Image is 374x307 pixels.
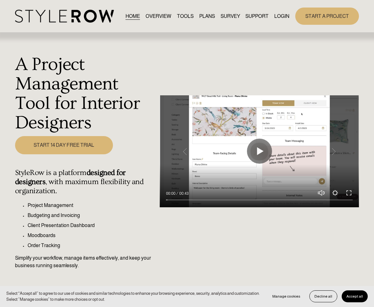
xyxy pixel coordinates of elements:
[15,254,157,269] p: Simplify your workflow, manage items effectively, and keep your business running seamlessly.
[15,168,157,195] h4: StyleRow is a platform , with maximum flexibility and organization.
[15,168,128,186] strong: designed for designers
[28,212,157,219] p: Budgeting and Invoicing
[15,136,113,154] a: START 14 DAY FREE TRIAL
[15,10,114,23] img: StyleRow
[28,242,157,249] p: Order Tracking
[346,294,363,299] span: Accept all
[146,12,171,20] a: OVERVIEW
[126,12,140,20] a: HOME
[295,8,359,25] a: START A PROJECT
[177,190,190,197] div: Duration
[28,222,157,229] p: Client Presentation Dashboard
[166,198,353,202] input: Seek
[245,13,269,20] span: SUPPORT
[221,12,240,20] a: SURVEY
[314,294,332,299] span: Decline all
[177,12,194,20] a: TOOLS
[15,55,157,133] h1: A Project Management Tool for Interior Designers
[247,139,272,164] button: Play
[166,190,177,197] div: Current time
[28,232,157,239] p: Moodboards
[268,290,305,302] button: Manage cookies
[28,202,157,209] p: Project Management
[245,12,269,20] a: folder dropdown
[274,12,289,20] a: LOGIN
[309,290,337,302] button: Decline all
[6,290,261,303] p: Select “Accept all” to agree to our use of cookies and similar technologies to enhance your brows...
[199,12,215,20] a: PLANS
[342,290,368,302] button: Accept all
[272,294,300,299] span: Manage cookies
